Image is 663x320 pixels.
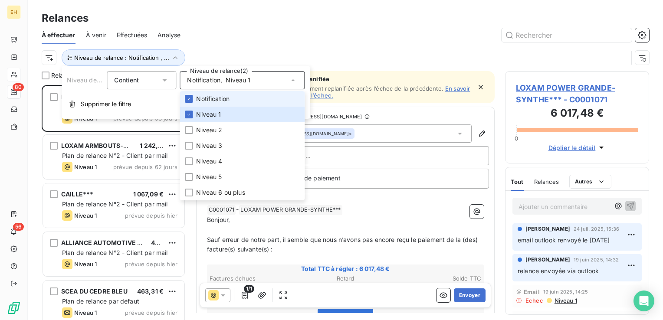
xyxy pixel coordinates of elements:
[511,178,524,185] span: Tout
[113,163,177,170] span: prévue depuis 62 jours
[158,31,181,39] span: Analyse
[61,239,207,246] span: ALLIANCE AUTOMOTIVE PARIS NORD-INFRELEC
[86,31,106,39] span: À venir
[276,114,362,119] span: - [EMAIL_ADDRESS][DOMAIN_NAME]
[74,261,97,268] span: Niveau 1
[62,152,168,159] span: Plan de relance N°2 - Client par mail
[502,28,632,42] input: Rechercher
[633,291,654,311] div: Open Intercom Messenger
[209,274,299,283] th: Factures échues
[61,142,158,149] span: LOXAM ARMBOUTS-CAPPEL***
[525,256,570,264] span: [PERSON_NAME]
[221,75,471,82] span: Relance automatiquement replanifiée
[196,173,222,181] span: Niveau 5
[140,142,172,149] span: 1 242,52 €
[516,105,638,123] h3: 6 017,48 €
[574,226,619,232] span: 24 juil. 2025, 15:36
[125,309,177,316] span: prévue depuis hier
[454,288,486,302] button: Envoyer
[220,76,222,85] span: ,
[7,301,21,315] img: Logo LeanPay
[61,93,175,101] span: LOXAM POWER GRANDE-SYNTHE***
[62,200,168,208] span: Plan de relance N°2 - Client par mail
[546,143,609,153] button: Déplier le détail
[62,249,168,256] span: Plan de relance N°2 - Client par mail
[196,110,221,119] span: Niveau 1
[196,157,222,166] span: Niveau 4
[7,85,20,99] a: 80
[133,190,164,198] span: 1 067,09 €
[524,288,540,295] span: Email
[525,297,543,304] span: Echec
[207,205,236,215] span: C0001071
[13,83,24,91] span: 80
[300,274,391,283] th: Retard
[239,205,342,215] span: LOXAM POWER GRANDE-SYNTHE***
[42,10,89,26] h3: Relances
[7,5,21,19] div: EH
[187,76,220,85] span: Notification
[61,287,128,295] span: SCEA DU CEDRE BLEU
[196,188,245,197] span: Niveau 6 ou plus
[221,85,443,92] span: Cette relance a été automatiquement replanifiée après l’échec de la précédente.
[207,236,479,253] span: Sauf erreur de notre part, il semble que nous n’avons pas encore reçu le paiement de la (des) fac...
[114,76,139,84] span: Contient
[137,287,164,295] span: 463,31 €
[554,297,577,304] span: Niveau 1
[62,49,185,66] button: Niveau de relance : Notification , ...
[279,174,341,182] span: ] Retard de paiement
[569,175,611,189] button: Autres
[62,95,310,114] button: Supprimer le filtre
[117,31,148,39] span: Effectuées
[81,100,131,108] span: Supprimer le filtre
[534,178,559,185] span: Relances
[196,141,222,150] span: Niveau 3
[391,274,482,283] th: Solde TTC
[51,71,77,80] span: Relances
[543,289,588,294] span: 19 juin 2025, 14:25
[207,216,230,223] span: Bonjour,
[74,54,169,61] span: Niveau de relance : Notification , ...
[13,223,24,231] span: 56
[208,264,482,273] span: Total TTC à régler : 6 017,48 €
[196,95,230,103] span: Notification
[548,143,596,152] span: Déplier le détail
[42,31,75,39] span: À effectuer
[67,76,120,84] span: Niveau de relance
[125,212,177,219] span: prévue depuis hier
[574,257,619,262] span: 19 juin 2025, 14:32
[244,285,254,293] span: 1/1
[518,267,599,274] span: relance envoyée via outlook
[42,85,186,320] div: grid
[516,82,638,105] span: LOXAM POWER GRANDE-SYNTHE*** - C0001071
[515,135,518,142] span: 0
[518,236,610,244] span: email outlook renvoyé le [DATE]
[226,76,250,85] span: Niveau 1
[236,206,239,213] span: -
[525,225,570,233] span: [PERSON_NAME]
[62,297,139,305] span: Plan de relance par défaut
[125,261,177,268] span: prévue depuis hier
[196,126,222,134] span: Niveau 2
[74,309,97,316] span: Niveau 1
[151,239,173,246] span: 46,15 €
[74,212,97,219] span: Niveau 1
[74,163,97,170] span: Niveau 1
